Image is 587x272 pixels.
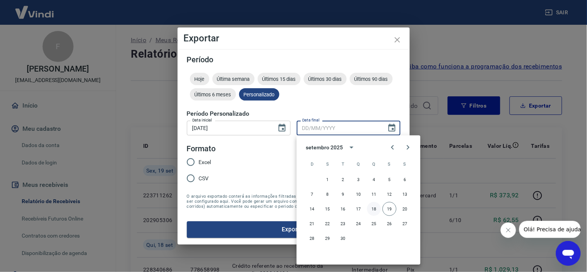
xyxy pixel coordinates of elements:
[199,174,209,183] span: CSV
[336,217,350,231] button: 23
[192,117,212,123] label: Data inicial
[187,121,271,135] input: DD/MM/YYYY
[352,217,366,231] button: 24
[385,140,400,155] button: Previous month
[383,217,397,231] button: 26
[388,31,407,49] button: close
[400,140,416,155] button: Next month
[336,173,350,186] button: 2
[212,76,255,82] span: Última semana
[239,92,279,98] span: Personalizado
[305,156,319,172] span: domingo
[239,88,279,101] div: Personalizado
[306,144,343,152] div: setembro 2025
[336,231,350,245] button: 30
[556,241,581,266] iframe: Botão para abrir a janela de mensagens
[302,117,320,123] label: Data final
[190,88,236,101] div: Últimos 6 meses
[321,202,335,216] button: 15
[305,217,319,231] button: 21
[367,173,381,186] button: 4
[367,202,381,216] button: 18
[305,231,319,245] button: 28
[367,156,381,172] span: quinta-feira
[352,202,366,216] button: 17
[212,73,255,85] div: Última semana
[297,121,381,135] input: DD/MM/YYYY
[398,202,412,216] button: 20
[321,187,335,201] button: 8
[352,156,366,172] span: quarta-feira
[274,120,290,136] button: Choose date, selected date is 18 de set de 2025
[383,156,397,172] span: sexta-feira
[501,222,516,238] iframe: Fechar mensagem
[304,76,347,82] span: Últimos 30 dias
[398,187,412,201] button: 13
[258,73,301,85] div: Últimos 15 dias
[345,141,358,154] button: calendar view is open, switch to year view
[398,173,412,186] button: 6
[187,194,400,209] span: O arquivo exportado conterá as informações filtradas na tela anterior com exceção do período que ...
[305,187,319,201] button: 7
[383,187,397,201] button: 12
[321,156,335,172] span: segunda-feira
[190,92,236,98] span: Últimos 6 meses
[350,76,393,82] span: Últimos 90 dias
[352,187,366,201] button: 10
[519,221,581,238] iframe: Mensagem da empresa
[350,73,393,85] div: Últimos 90 dias
[187,56,400,63] h5: Período
[187,143,216,154] legend: Formato
[321,231,335,245] button: 29
[5,5,65,12] span: Olá! Precisa de ajuda?
[258,76,301,82] span: Últimos 15 dias
[199,158,211,166] span: Excel
[367,217,381,231] button: 25
[336,202,350,216] button: 16
[321,217,335,231] button: 22
[384,120,400,136] button: Choose date
[383,173,397,186] button: 5
[383,202,397,216] button: 19
[336,187,350,201] button: 9
[190,73,209,85] div: Hoje
[398,217,412,231] button: 27
[336,156,350,172] span: terça-feira
[187,110,400,118] h5: Período Personalizado
[184,34,404,43] h4: Exportar
[187,221,400,238] button: Exportar
[305,202,319,216] button: 14
[352,173,366,186] button: 3
[304,73,347,85] div: Últimos 30 dias
[190,76,209,82] span: Hoje
[321,173,335,186] button: 1
[398,156,412,172] span: sábado
[367,187,381,201] button: 11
